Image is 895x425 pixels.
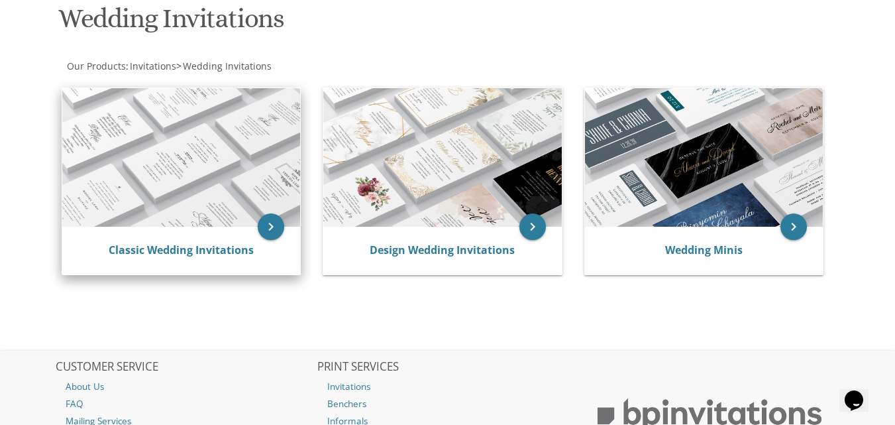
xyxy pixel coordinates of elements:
a: Classic Wedding Invitations [109,243,254,257]
div: : [56,60,447,73]
span: Wedding Invitations [183,60,272,72]
a: Benchers [317,395,577,412]
a: keyboard_arrow_right [258,213,284,240]
span: > [176,60,272,72]
iframe: chat widget [839,372,882,412]
a: keyboard_arrow_right [519,213,546,240]
a: FAQ [56,395,315,412]
h1: Wedding Invitations [58,4,571,43]
h2: PRINT SERVICES [317,361,577,374]
span: Invitations [130,60,176,72]
a: Design Wedding Invitations [370,243,515,257]
a: Wedding Minis [665,243,743,257]
a: Wedding Invitations [182,60,272,72]
a: Invitations [317,378,577,395]
img: Design Wedding Invitations [323,88,561,227]
a: About Us [56,378,315,395]
a: Our Products [66,60,126,72]
h2: CUSTOMER SERVICE [56,361,315,374]
a: keyboard_arrow_right [780,213,807,240]
img: Wedding Minis [585,88,823,227]
a: Invitations [129,60,176,72]
img: Classic Wedding Invitations [62,88,300,227]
